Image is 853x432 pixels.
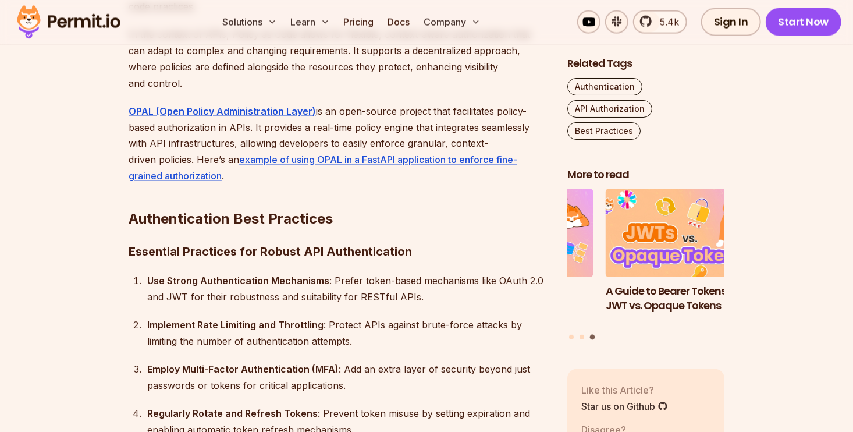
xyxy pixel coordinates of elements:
button: Go to slide 2 [580,334,584,339]
h2: Related Tags [567,56,724,70]
strong: Employ Multi-Factor Authentication (MFA) [147,364,339,376]
a: Docs [383,10,415,34]
a: Sign In [701,8,761,36]
h2: More to read [567,167,724,182]
a: example of using OPAL in a FastAPI application to enforce fine-grained authorization [129,154,517,182]
button: Go to slide 1 [569,334,574,339]
a: Authentication [567,77,642,95]
span: 5.4k [653,15,679,29]
img: Permit logo [12,2,126,42]
strong: Regularly Rotate and Refresh Tokens [147,408,318,420]
li: 3 of 3 [606,189,763,327]
strong: Authentication Best Practices [129,211,333,228]
h3: Policy-Based Access Control (PBAC) Isn’t as Great as You Think [436,284,593,327]
strong: Use Strong Authentication Mechanisms [147,275,329,287]
a: Pricing [339,10,379,34]
a: Star us on Github [581,399,668,413]
a: A Guide to Bearer Tokens: JWT vs. Opaque TokensA Guide to Bearer Tokens: JWT vs. Opaque Tokens [606,189,763,327]
button: Company [420,10,485,34]
img: A Guide to Bearer Tokens: JWT vs. Opaque Tokens [606,189,763,277]
p: In the context of APIs, Policy as Code allows for flexible, context-aware authorization that can ... [129,26,549,91]
a: 5.4k [633,10,687,34]
h3: A Guide to Bearer Tokens: JWT vs. Opaque Tokens [606,284,763,313]
a: Start Now [766,8,842,36]
div: : Add an extra layer of security beyond just passwords or tokens for critical applications. [147,362,549,394]
img: Policy-Based Access Control (PBAC) Isn’t as Great as You Think [436,189,593,277]
li: 2 of 3 [436,189,593,327]
strong: Implement Rate Limiting and Throttling [147,320,324,331]
button: Learn [286,10,335,34]
button: Solutions [218,10,282,34]
p: is an open-source project that facilitates policy-based authorization in APIs. It provides a real... [129,103,549,185]
div: : Protect APIs against brute-force attacks by limiting the number of authentication attempts. [147,317,549,350]
button: Go to slide 3 [589,334,595,339]
div: Posts [567,189,724,341]
strong: Essential Practices for Robust API Authentication [129,245,412,259]
a: Best Practices [567,122,641,139]
p: Like this Article? [581,383,668,396]
a: OPAL (Open Policy Administration Layer) [129,105,316,117]
a: API Authorization [567,100,652,117]
div: : Prefer token-based mechanisms like OAuth 2.0 and JWT for their robustness and suitability for R... [147,273,549,306]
